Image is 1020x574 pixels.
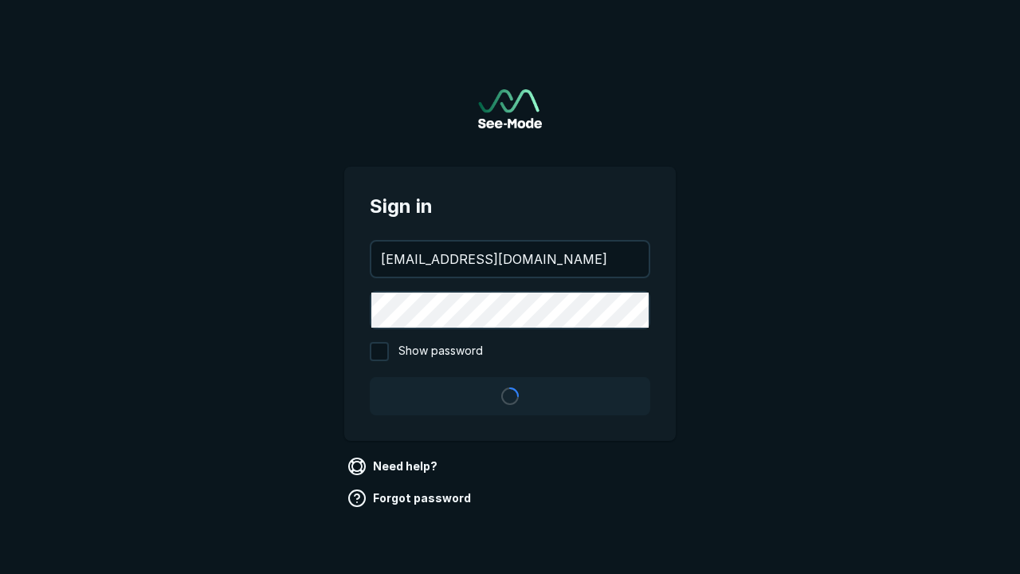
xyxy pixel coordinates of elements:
a: Go to sign in [478,89,542,128]
img: See-Mode Logo [478,89,542,128]
span: Sign in [370,192,650,221]
span: Show password [398,342,483,361]
input: your@email.com [371,242,649,277]
a: Need help? [344,454,444,479]
a: Forgot password [344,486,477,511]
